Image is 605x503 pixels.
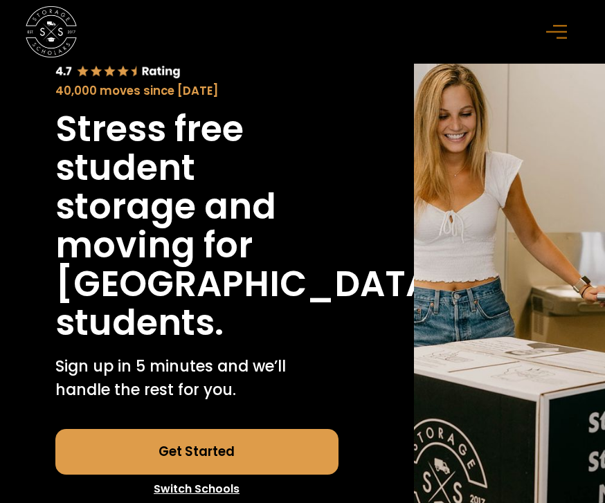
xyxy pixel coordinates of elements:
a: home [26,6,77,57]
div: 40,000 moves since [DATE] [55,83,338,100]
h1: Stress free student storage and moving for [55,111,338,266]
p: Sign up in 5 minutes and we’ll handle the rest for you. [55,356,338,402]
h1: students. [55,304,224,343]
div: menu [539,12,579,53]
img: Storage Scholars main logo [26,6,77,57]
h1: [GEOGRAPHIC_DATA] [55,266,449,304]
a: Get Started [55,430,338,476]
